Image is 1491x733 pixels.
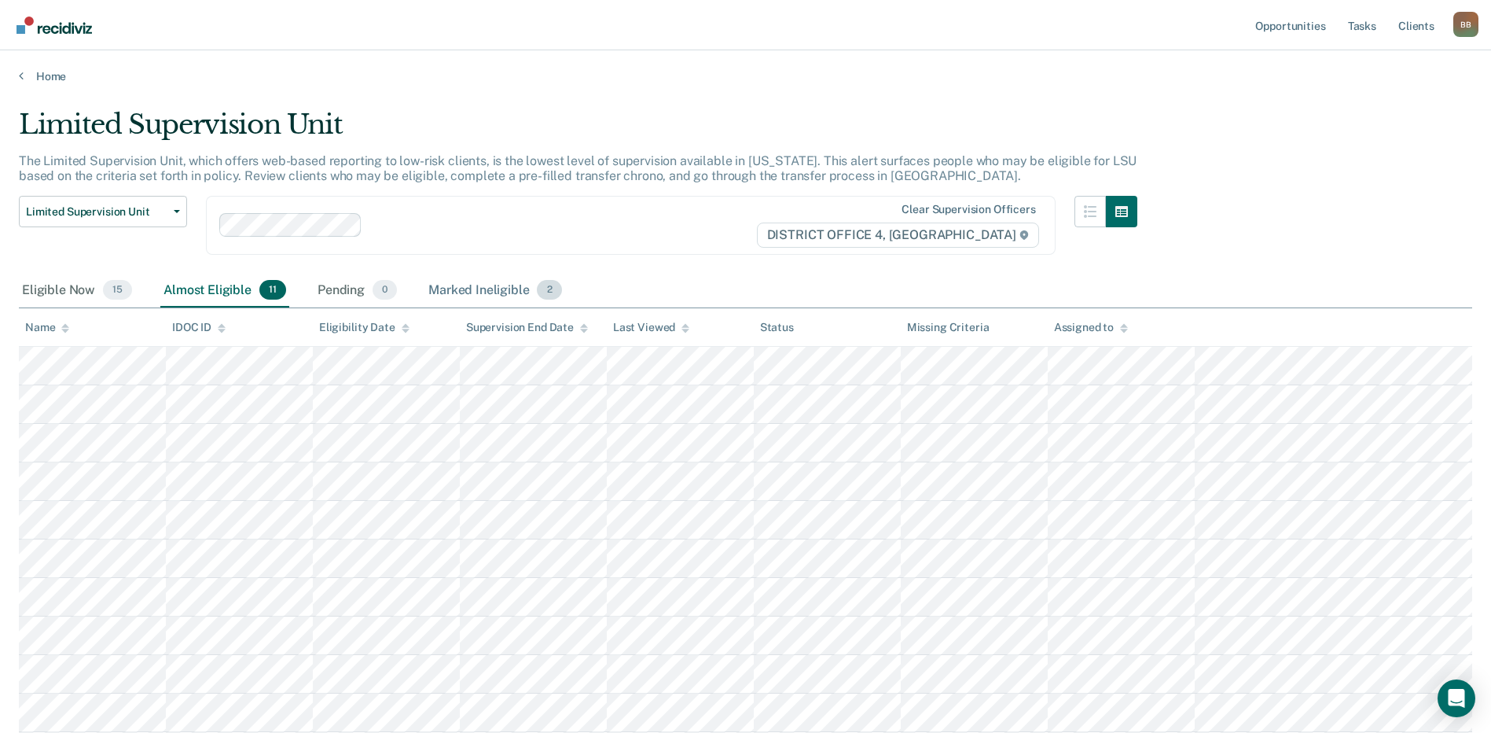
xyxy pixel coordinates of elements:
div: Pending0 [314,274,400,308]
div: Limited Supervision Unit [19,109,1137,153]
span: Limited Supervision Unit [26,205,167,219]
span: 11 [259,280,286,300]
span: 0 [373,280,397,300]
div: IDOC ID [172,321,226,334]
span: DISTRICT OFFICE 4, [GEOGRAPHIC_DATA] [757,223,1039,248]
div: Status [760,321,794,334]
div: Clear supervision officers [902,203,1035,216]
button: Profile dropdown button [1453,12,1478,37]
div: Open Intercom Messenger [1438,680,1475,717]
img: Recidiviz [17,17,92,34]
div: Supervision End Date [466,321,588,334]
div: Missing Criteria [907,321,990,334]
div: Eligible Now15 [19,274,135,308]
button: Limited Supervision Unit [19,196,187,227]
a: Home [19,69,1472,83]
div: Marked Ineligible2 [425,274,565,308]
div: Name [25,321,69,334]
div: Assigned to [1054,321,1128,334]
div: Eligibility Date [319,321,409,334]
p: The Limited Supervision Unit, which offers web-based reporting to low-risk clients, is the lowest... [19,153,1137,183]
span: 15 [103,280,132,300]
div: Almost Eligible11 [160,274,289,308]
div: B B [1453,12,1478,37]
div: Last Viewed [613,321,689,334]
span: 2 [537,280,561,300]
